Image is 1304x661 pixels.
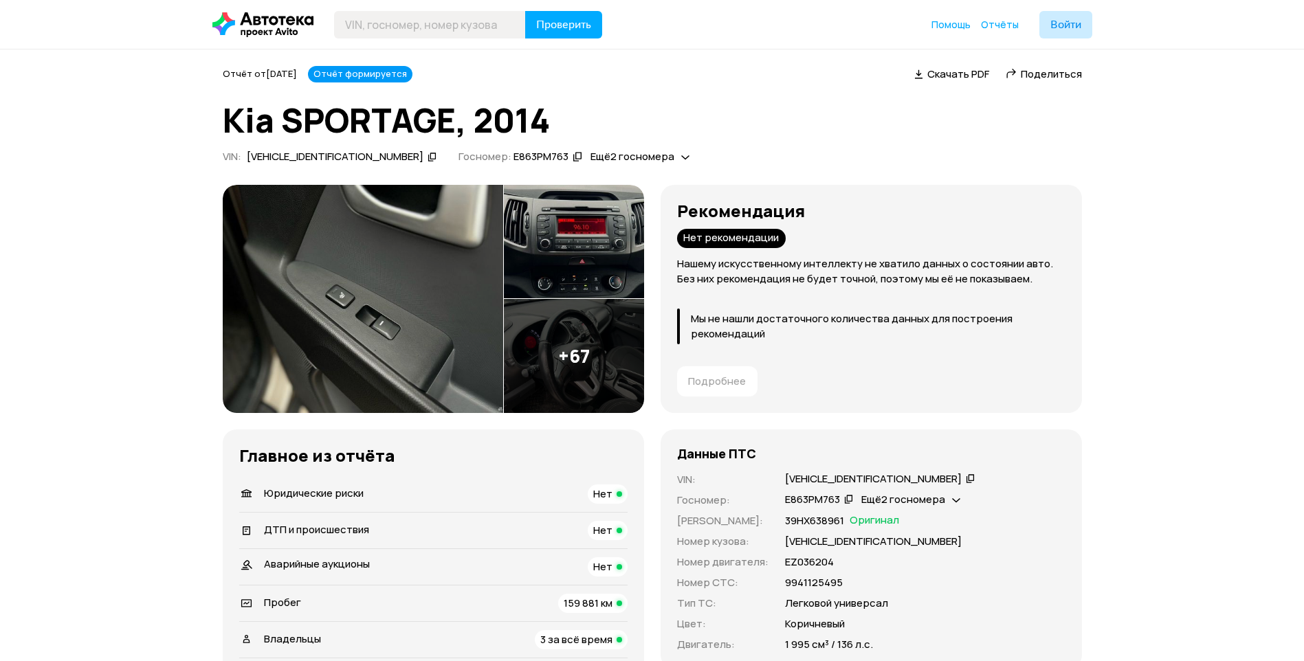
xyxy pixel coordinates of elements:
p: VIN : [677,472,769,487]
span: Ещё 2 госномера [861,492,945,506]
span: Ещё 2 госномера [590,149,674,164]
p: Мы не нашли достаточного количества данных для построения рекомендаций [691,311,1065,341]
p: Номер двигателя : [677,554,769,570]
p: 1 995 см³ / 136 л.с. [785,637,873,652]
div: Отчёт формируется [308,66,412,82]
p: Двигатель : [677,637,769,652]
span: Проверить [536,19,591,30]
span: Нет [593,523,612,537]
p: 9941125495 [785,575,843,590]
div: Е863РМ763 [785,493,840,507]
div: [VEHICLE_IDENTIFICATION_NUMBER] [247,150,423,164]
p: [PERSON_NAME] : [677,513,769,528]
h4: Данные ПТС [677,446,756,461]
span: Отчёты [981,18,1019,31]
div: Е863РМ763 [513,150,568,164]
span: Скачать PDF [927,67,989,81]
div: Нет рекомендации [677,229,786,248]
p: Нашему искусственному интеллекту не хватило данных о состоянии авто. Без них рекомендация не буде... [677,256,1065,287]
button: Проверить [525,11,602,38]
p: Цвет : [677,616,769,631]
a: Помощь [931,18,971,32]
p: Номер СТС : [677,575,769,590]
span: Аварийные аукционы [264,557,370,571]
span: Юридические риски [264,486,364,500]
h3: Рекомендация [677,201,1065,221]
span: Владельцы [264,631,321,646]
span: Пробег [264,595,301,609]
h1: Kia SPORTAGE, 2014 [223,102,1082,139]
span: Поделиться [1021,67,1082,81]
a: Скачать PDF [914,67,989,81]
a: Отчёты [981,18,1019,32]
p: 39НХ638961 [785,513,844,528]
span: Войти [1050,19,1081,30]
h3: Главное из отчёта [239,446,628,465]
p: Номер кузова : [677,534,769,549]
span: 3 за всё время [540,632,612,647]
span: ДТП и происшествия [264,522,369,537]
input: VIN, госномер, номер кузова [334,11,526,38]
p: Коричневый [785,616,845,631]
span: Госномер: [458,149,511,164]
span: Нет [593,486,612,501]
a: Поделиться [1006,67,1082,81]
span: Оригинал [850,513,899,528]
p: Тип ТС : [677,596,769,611]
p: Госномер : [677,493,769,508]
p: [VEHICLE_IDENTIFICATION_NUMBER] [785,534,962,549]
p: Легковой универсал [785,596,888,611]
span: Нет [593,559,612,574]
button: Войти [1039,11,1092,38]
span: Помощь [931,18,971,31]
div: [VEHICLE_IDENTIFICATION_NUMBER] [785,472,962,486]
span: 159 881 км [564,596,612,610]
span: Отчёт от [DATE] [223,67,297,80]
span: VIN : [223,149,241,164]
p: ЕZ036204 [785,554,834,570]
